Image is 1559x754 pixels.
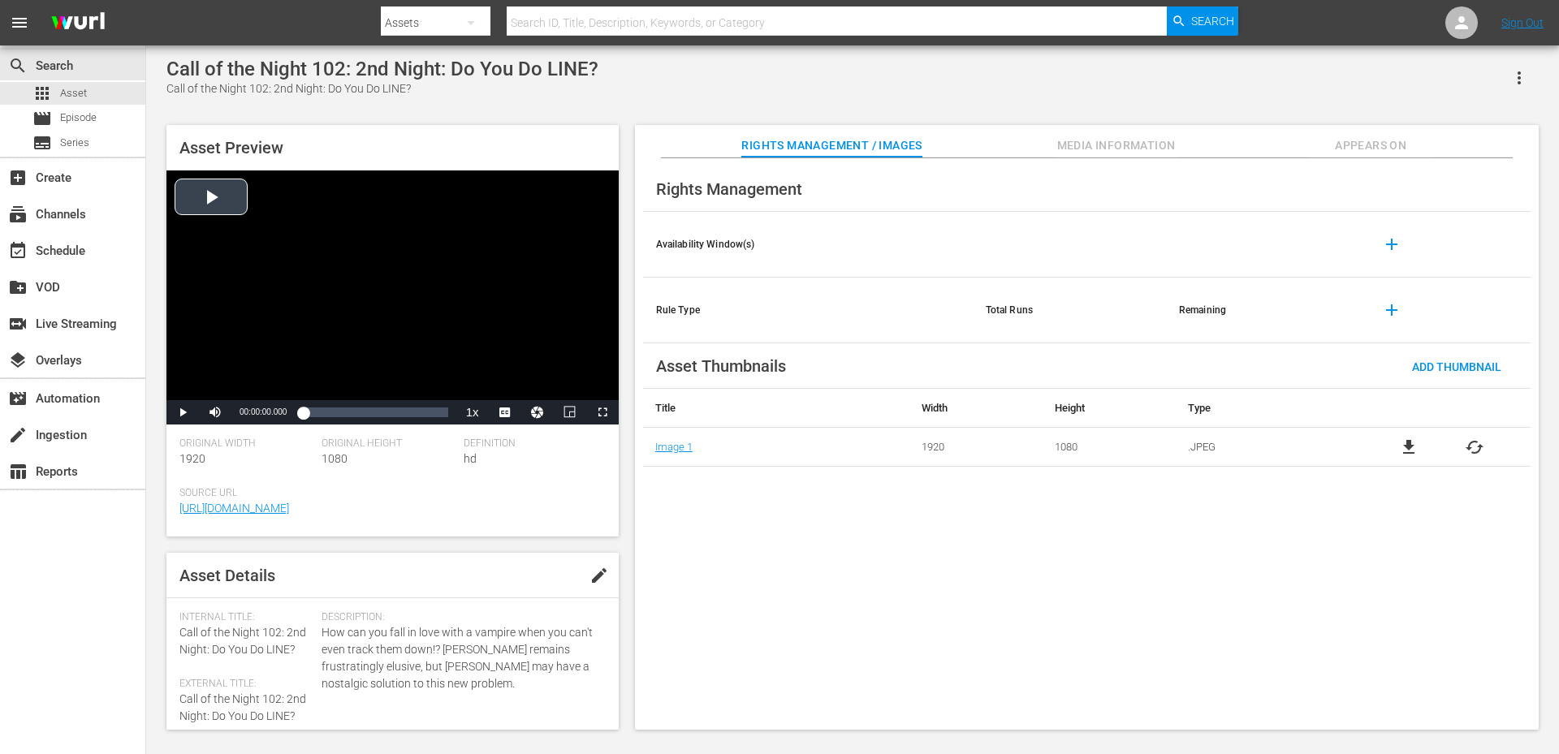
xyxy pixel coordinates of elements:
span: Series [32,133,52,153]
button: Playback Rate [456,400,489,424]
div: Call of the Night 102: 2nd Night: Do You Do LINE? [166,80,598,97]
div: Call of the Night 102: 2nd Night: Do You Do LINE? [166,58,598,80]
span: Source Url [179,487,598,500]
span: Original Height [322,437,456,450]
button: Play [166,400,199,424]
div: Video Player [166,170,619,424]
span: Description: [322,611,598,624]
a: Image 1 [655,441,693,453]
a: [URL][DOMAIN_NAME] [179,502,289,515]
span: Asset Thumbnails [656,356,786,376]
th: Remaining [1166,278,1359,343]
span: Series [60,135,89,151]
span: Reports [8,462,28,481]
span: Internal Title: [179,611,313,624]
a: Sign Out [1501,16,1544,29]
span: Search [1191,6,1234,36]
th: Total Runs [973,278,1166,343]
th: Type [1176,389,1354,428]
span: Appears On [1310,136,1432,156]
th: Height [1043,389,1176,428]
button: Search [1167,6,1238,36]
span: How can you fall in love with a vampire when you can't even track them down!? [PERSON_NAME] remai... [322,624,598,692]
td: 1920 [909,428,1043,467]
td: 1080 [1043,428,1176,467]
span: Add Thumbnail [1399,360,1514,373]
span: Search [8,56,28,75]
span: Asset [32,84,52,103]
span: Channels [8,205,28,224]
span: Create [8,168,28,187]
button: cached [1465,437,1484,457]
button: edit [580,556,619,595]
button: Add Thumbnail [1399,351,1514,381]
span: Media Information [1056,136,1177,156]
span: Schedule [8,241,28,261]
span: add [1382,300,1401,320]
span: Episode [60,110,97,126]
span: hd [464,452,477,465]
span: 00:00:00.000 [240,407,287,416]
th: Rule Type [643,278,973,343]
span: Asset [60,85,87,101]
span: edit [589,566,609,585]
span: Original Width [179,437,313,450]
span: menu [10,13,29,32]
span: Call of the Night 102: 2nd Night: Do You Do LINE? [179,692,306,722]
span: Definition [464,437,598,450]
button: Mute [199,400,231,424]
span: Ingestion [8,425,28,445]
button: add [1372,225,1411,264]
span: Call of the Night 102: 2nd Night: Do You Do LINE? [179,626,306,656]
span: Asset Preview [179,138,283,157]
button: Jump To Time [521,400,554,424]
span: Live Streaming [8,314,28,334]
span: VOD [8,278,28,297]
span: Episode [32,109,52,128]
span: add [1382,235,1401,254]
span: 1080 [322,452,348,465]
span: 1920 [179,452,205,465]
button: Fullscreen [586,400,619,424]
span: Rights Management [656,179,802,199]
span: Rights Management / Images [741,136,922,156]
button: Picture-in-Picture [554,400,586,424]
div: Progress Bar [303,407,447,417]
button: add [1372,291,1411,330]
td: .JPEG [1176,428,1354,467]
span: Overlays [8,351,28,370]
span: Asset Details [179,566,275,585]
th: Availability Window(s) [643,212,973,278]
th: Title [643,389,909,428]
button: Captions [489,400,521,424]
a: file_download [1399,437,1419,457]
th: Width [909,389,1043,428]
span: External Title: [179,678,313,691]
img: ans4CAIJ8jUAAAAAAAAAAAAAAAAAAAAAAAAgQb4GAAAAAAAAAAAAAAAAAAAAAAAAJMjXAAAAAAAAAAAAAAAAAAAAAAAAgAT5G... [39,4,117,42]
span: Automation [8,389,28,408]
